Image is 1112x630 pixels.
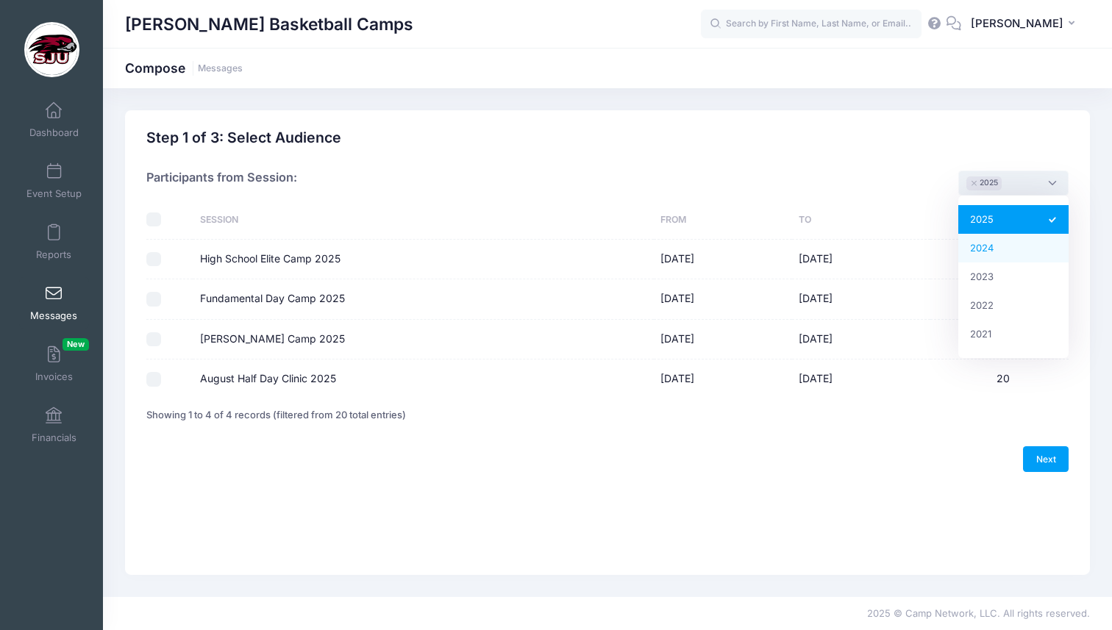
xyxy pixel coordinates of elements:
[125,7,413,41] h1: [PERSON_NAME] Basketball Camps
[966,176,1002,190] li: 2025
[654,359,792,398] td: [DATE]
[970,181,979,186] button: Remove item
[971,15,1063,32] span: [PERSON_NAME]
[1005,176,1012,190] textarea: Search
[958,320,1069,348] li: 2021
[867,607,1090,619] span: 2025 © Camp Network, LLC. All rights reserved.
[146,129,341,146] h2: Step 1 of 3: Select Audience
[930,359,1069,398] td: 20
[792,320,930,359] td: [DATE]
[654,240,792,279] td: [DATE]
[19,338,89,390] a: InvoicesNew
[930,320,1069,359] td: 12
[146,398,406,432] div: Showing 1 to 4 of 4 records (filtered from 20 total entries)
[958,291,1069,320] li: 2022
[654,320,792,359] td: [DATE]
[980,177,998,189] span: 2025
[32,432,76,444] span: Financials
[19,277,89,329] a: Messages
[1023,446,1069,471] a: Next
[30,309,77,322] span: Messages
[958,205,1069,234] li: 2025
[930,201,1069,240] th: Participants
[200,291,345,307] label: Fundamental Day Camp 2025
[792,201,930,240] th: To
[200,371,336,387] label: August Half Day Clinic 2025
[792,240,930,279] td: [DATE]
[958,234,1069,262] li: 2024
[792,279,930,319] td: [DATE]
[930,279,1069,319] td: 64
[24,22,79,77] img: Cindy Griffin Basketball Camps
[29,126,79,139] span: Dashboard
[198,63,243,74] a: Messages
[200,251,341,267] label: High School Elite Camp 2025
[19,155,89,207] a: Event Setup
[19,216,89,268] a: Reports
[36,248,71,261] span: Reports
[792,359,930,398] td: [DATE]
[930,240,1069,279] td: 43
[63,338,89,351] span: New
[125,60,243,76] h1: Compose
[654,201,792,240] th: From
[19,399,89,451] a: Financials
[961,7,1090,41] button: [PERSON_NAME]
[701,10,922,39] input: Search by First Name, Last Name, or Email...
[35,371,73,383] span: Invoices
[654,279,792,319] td: [DATE]
[193,201,654,240] th: Session
[200,332,345,347] label: [PERSON_NAME] Camp 2025
[146,171,297,196] h4: Participants from Session:
[26,187,82,200] span: Event Setup
[19,94,89,146] a: Dashboard
[958,262,1069,291] li: 2023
